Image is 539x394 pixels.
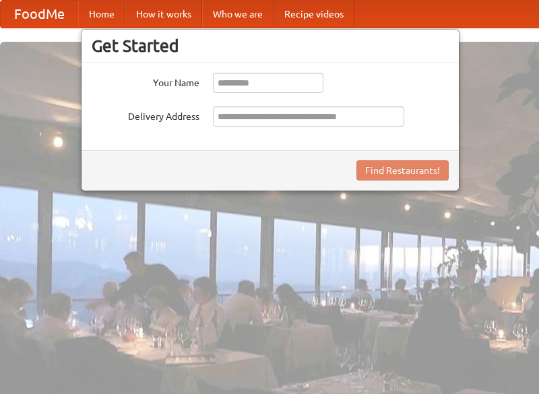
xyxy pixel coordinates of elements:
a: Recipe videos [274,1,354,28]
label: Your Name [92,73,199,90]
a: Home [78,1,125,28]
a: How it works [125,1,202,28]
button: Find Restaurants! [356,160,449,180]
a: Who we are [202,1,274,28]
h3: Get Started [92,36,449,56]
a: FoodMe [1,1,78,28]
label: Delivery Address [92,106,199,123]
